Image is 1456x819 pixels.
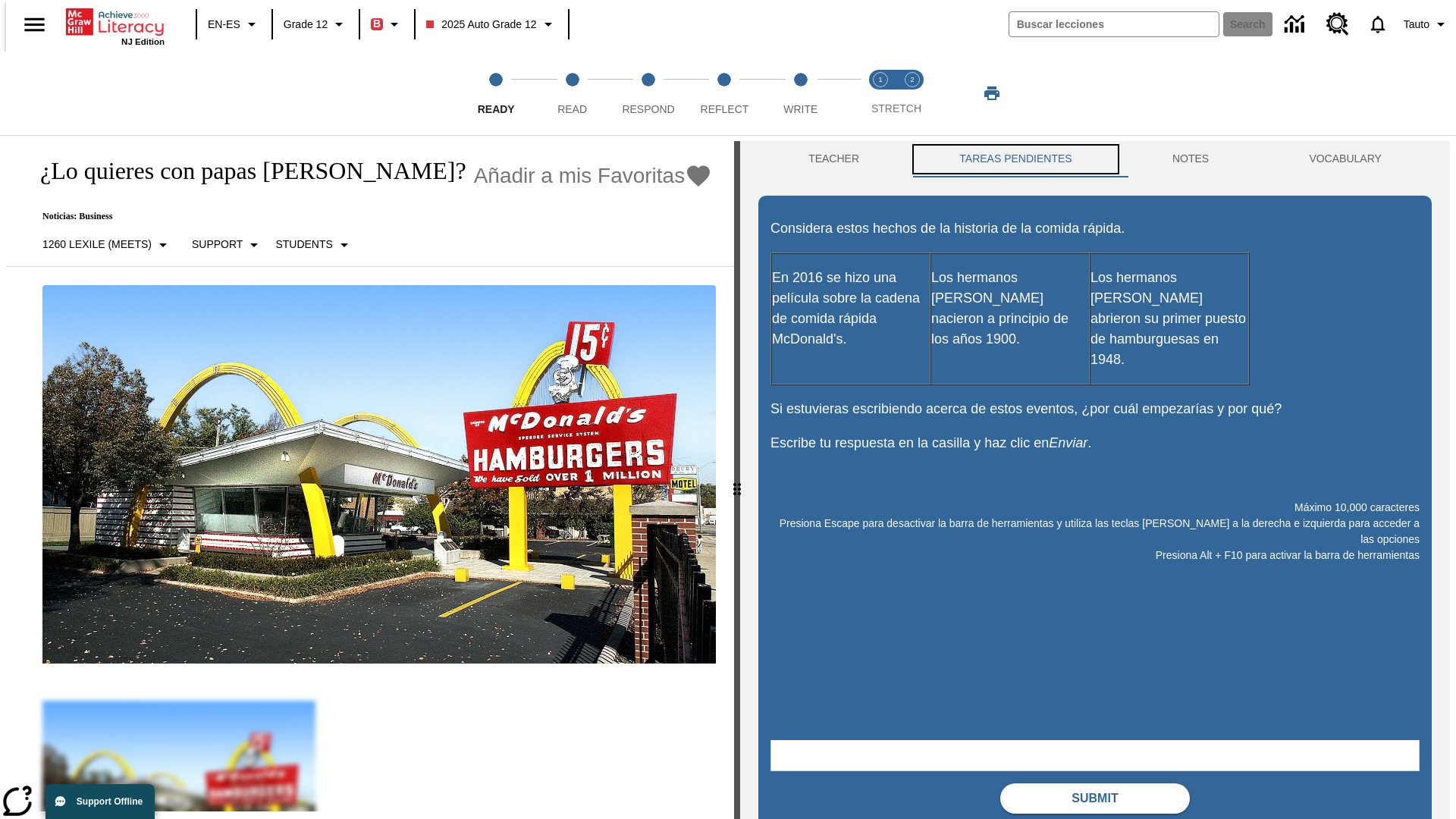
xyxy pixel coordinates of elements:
em: Enviar [1049,435,1087,450]
span: Respond [622,103,674,115]
div: activity [740,141,1450,819]
span: Añadir a mis Favoritas [474,164,686,188]
span: NJ Edition [121,37,165,46]
span: Grade 12 [284,17,328,33]
div: Portada [66,5,165,46]
span: Ready [478,103,515,115]
p: Los hermanos [PERSON_NAME] abrieron su primer puesto de hamburguesas en 1948. [1090,268,1248,370]
div: reading [6,141,734,811]
p: Presiona Escape para desactivar la barra de herramientas y utiliza las teclas [PERSON_NAME] a la ... [770,516,1420,548]
span: EN-ES [208,17,240,33]
span: Support Offline [77,796,143,807]
input: search field [1009,12,1219,36]
p: En 2016 se hizo una película sobre la cadena de comida rápida McDonald's. [772,268,930,350]
button: Support Offline [45,784,155,819]
button: Respond step 3 of 5 [604,52,692,135]
button: Ready step 1 of 5 [452,52,540,135]
span: Read [557,103,587,115]
p: Máximo 10,000 caracteres [770,500,1420,516]
span: Tauto [1404,17,1429,33]
p: Los hermanos [PERSON_NAME] nacieron a principio de los años 1900. [931,268,1089,350]
button: NOTES [1122,141,1260,177]
p: Escribe tu respuesta en la casilla y haz clic en . [770,433,1420,453]
span: Reflect [701,103,749,115]
body: Máximo 10,000 caracteres Presiona Escape para desactivar la barra de herramientas y utiliza las t... [6,12,221,26]
span: B [373,14,381,33]
button: Tipo de apoyo, Support [186,231,269,259]
a: Centro de recursos, Se abrirá en una pestaña nueva. [1317,4,1358,45]
h1: ¿Lo quieres con papas [PERSON_NAME]? [24,157,466,185]
button: Teacher [758,141,909,177]
button: Reflect step 4 of 5 [680,52,768,135]
p: 1260 Lexile (Meets) [42,237,152,253]
button: Stretch Read step 1 of 2 [858,52,902,135]
button: Boost El color de la clase es rojo. Cambiar el color de la clase. [365,11,409,38]
button: Añadir a mis Favoritas - ¿Lo quieres con papas fritas? [474,162,713,189]
text: 2 [910,76,914,83]
button: Imprimir [968,80,1016,107]
span: 2025 Auto Grade 12 [426,17,536,33]
p: Considera estos hechos de la historia de la comida rápida. [770,218,1420,239]
button: TAREAS PENDIENTES [909,141,1122,177]
button: Perfil/Configuración [1398,11,1456,38]
a: Centro de información [1276,4,1317,45]
a: Notificaciones [1358,5,1398,44]
button: Submit [1000,783,1190,814]
span: STRETCH [871,102,921,115]
div: Pulsa la tecla de intro o la barra espaciadora y luego presiona las flechas de derecha e izquierd... [734,141,740,819]
img: One of the first McDonald's stores, with the iconic red sign and golden arches. [42,285,716,664]
p: Presiona Alt + F10 para activar la barra de herramientas [770,548,1420,563]
button: Stretch Respond step 2 of 2 [890,52,934,135]
button: VOCABULARY [1259,141,1432,177]
button: Grado: Grade 12, Elige un grado [278,11,354,38]
p: Support [192,237,243,253]
p: Si estuvieras escribiendo acerca de estos eventos, ¿por cuál empezarías y por qué? [770,399,1420,419]
div: Instructional Panel Tabs [758,141,1432,177]
text: 1 [878,76,882,83]
button: Abrir el menú lateral [12,2,57,47]
p: Students [275,237,332,253]
button: Seleccione Lexile, 1260 Lexile (Meets) [36,231,178,259]
button: Language: EN-ES, Selecciona un idioma [202,11,267,38]
button: Seleccionar estudiante [269,231,359,259]
button: Class: 2025 Auto Grade 12, Selecciona una clase [420,11,563,38]
button: Read step 2 of 5 [528,52,616,135]
span: Write [783,103,817,115]
p: Noticias: Business [24,211,712,222]
button: Write step 5 of 5 [757,52,845,135]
